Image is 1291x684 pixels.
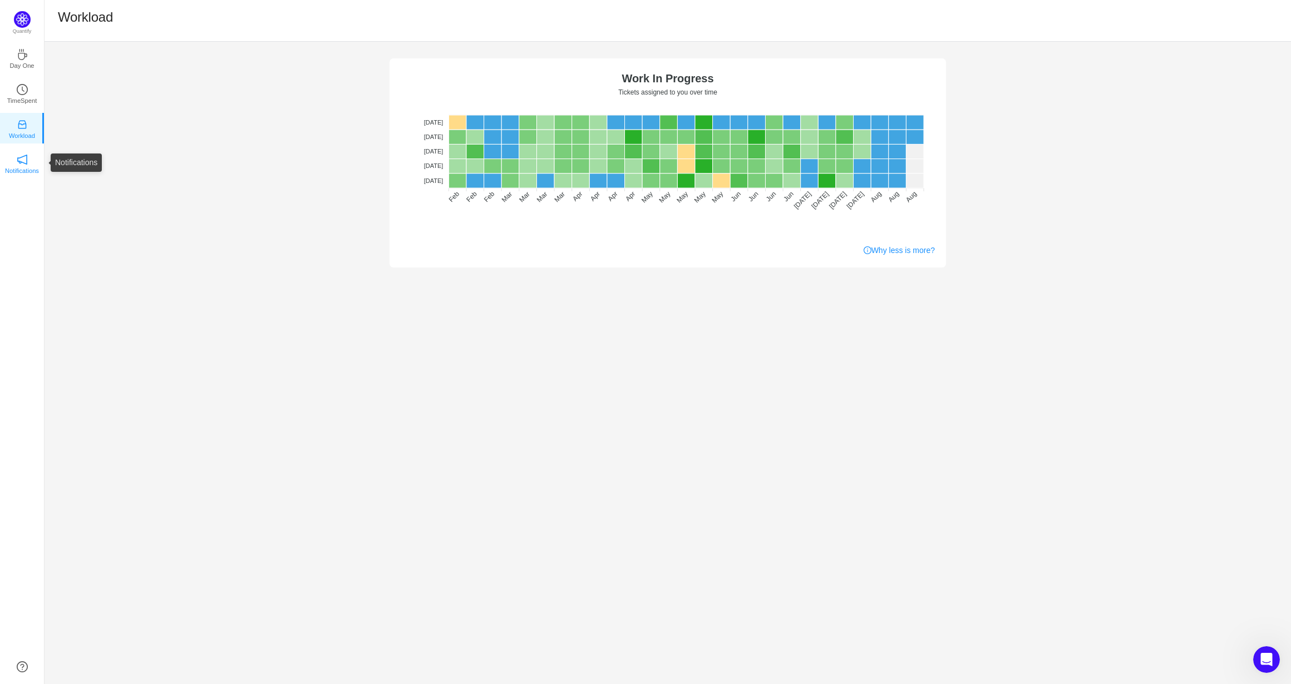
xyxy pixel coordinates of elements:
img: Quantify [14,11,31,28]
p: Day One [9,61,34,71]
tspan: [DATE] [424,133,444,140]
tspan: [DATE] [845,190,866,211]
tspan: May [710,190,725,204]
tspan: Jun [747,190,760,204]
tspan: Jun [765,190,778,204]
tspan: [DATE] [424,148,444,155]
tspan: Aug [886,190,900,204]
p: Workload [9,131,35,141]
h1: Workload [58,9,113,26]
tspan: Feb [482,190,496,204]
text: Tickets assigned to you over time [618,88,717,96]
text: Work In Progress [622,72,713,85]
a: icon: inboxWorkload [17,122,28,133]
tspan: Apr [607,190,619,202]
a: icon: question-circle [17,661,28,672]
p: Quantify [13,28,32,36]
tspan: Apr [571,190,584,202]
i: icon: inbox [17,119,28,130]
tspan: May [675,190,689,204]
tspan: [DATE] [792,190,813,211]
tspan: May [658,190,672,204]
a: Why less is more? [864,245,935,256]
i: icon: coffee [17,49,28,60]
i: icon: info-circle [864,246,871,254]
tspan: [DATE] [810,190,830,211]
i: icon: notification [17,154,28,165]
tspan: Mar [500,190,514,204]
tspan: Apr [624,190,637,202]
tspan: [DATE] [424,119,444,126]
tspan: Jun [729,190,742,204]
tspan: [DATE] [424,177,444,184]
tspan: [DATE] [827,190,848,211]
tspan: Mar [553,190,566,204]
tspan: Jun [782,190,795,204]
i: icon: clock-circle [17,84,28,95]
tspan: Apr [589,190,602,202]
tspan: Mar [518,190,531,204]
tspan: May [693,190,707,204]
tspan: Aug [904,190,918,204]
p: Notifications [5,166,39,176]
tspan: Aug [869,190,883,204]
iframe: Intercom live chat [1253,646,1280,673]
a: icon: notificationNotifications [17,157,28,168]
tspan: Feb [465,190,479,204]
tspan: May [640,190,654,204]
tspan: Feb [447,190,461,204]
tspan: [DATE] [424,162,444,169]
a: icon: coffeeDay One [17,52,28,63]
p: TimeSpent [7,96,37,106]
a: icon: clock-circleTimeSpent [17,87,28,98]
tspan: Mar [535,190,549,204]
